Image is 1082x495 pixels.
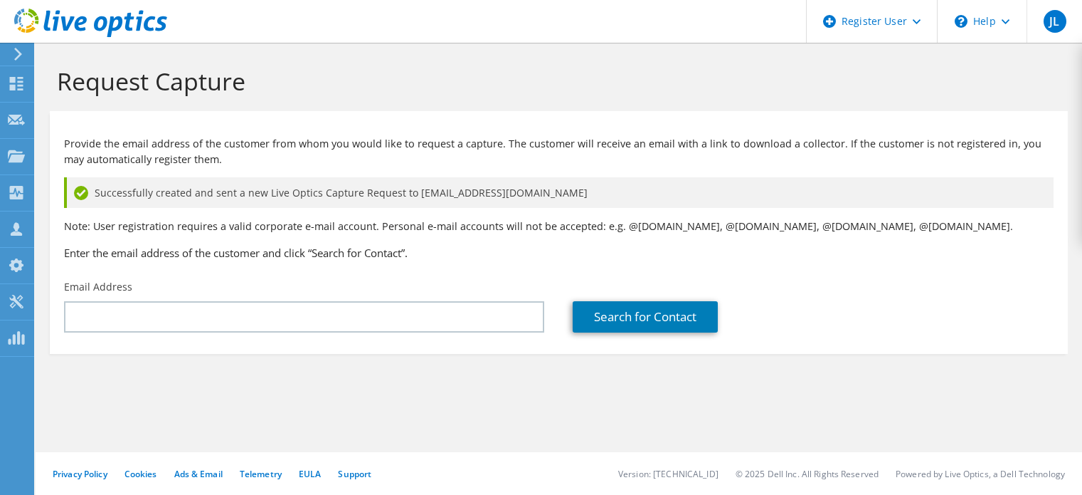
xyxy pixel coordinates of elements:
[618,468,718,480] li: Version: [TECHNICAL_ID]
[573,301,718,333] a: Search for Contact
[338,468,371,480] a: Support
[240,468,282,480] a: Telemetry
[736,468,879,480] li: © 2025 Dell Inc. All Rights Reserved
[57,66,1054,96] h1: Request Capture
[174,468,223,480] a: Ads & Email
[64,280,132,294] label: Email Address
[64,245,1054,261] h3: Enter the email address of the customer and click “Search for Contact”.
[64,219,1054,234] p: Note: User registration requires a valid corporate e-mail account. Personal e-mail accounts will ...
[95,185,588,201] span: Successfully created and sent a new Live Optics Capture Request to [EMAIL_ADDRESS][DOMAIN_NAME]
[1044,10,1066,33] span: JL
[53,468,107,480] a: Privacy Policy
[64,136,1054,167] p: Provide the email address of the customer from whom you would like to request a capture. The cust...
[299,468,321,480] a: EULA
[955,15,967,28] svg: \n
[896,468,1065,480] li: Powered by Live Optics, a Dell Technology
[124,468,157,480] a: Cookies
